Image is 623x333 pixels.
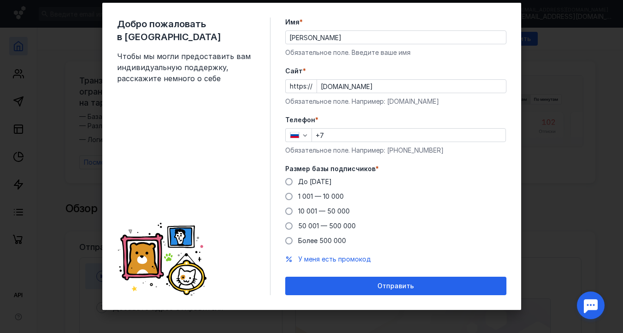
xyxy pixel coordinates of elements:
[285,146,506,155] div: Обязательное поле. Например: [PHONE_NUMBER]
[298,178,332,185] span: До [DATE]
[298,192,344,200] span: 1 001 — 10 000
[298,207,350,215] span: 10 001 — 50 000
[285,66,303,76] span: Cайт
[285,115,315,125] span: Телефон
[285,164,376,173] span: Размер базы подписчиков
[285,48,506,57] div: Обязательное поле. Введите ваше имя
[117,18,255,43] span: Добро пожаловать в [GEOGRAPHIC_DATA]
[285,277,506,295] button: Отправить
[117,51,255,84] span: Чтобы мы могли предоставить вам индивидуальную поддержку, расскажите немного о себе
[285,97,506,106] div: Обязательное поле. Например: [DOMAIN_NAME]
[285,18,300,27] span: Имя
[298,255,371,263] span: У меня есть промокод
[298,255,371,264] button: У меня есть промокод
[377,282,414,290] span: Отправить
[298,222,356,230] span: 50 001 — 500 000
[298,237,346,244] span: Более 500 000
